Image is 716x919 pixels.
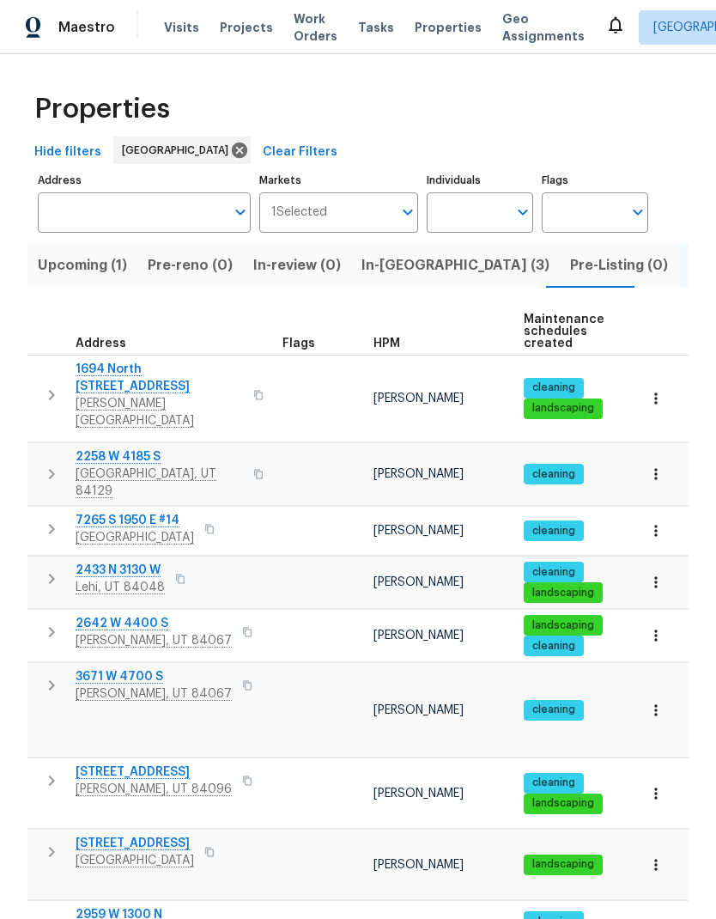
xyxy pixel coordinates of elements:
[282,338,315,350] span: Flags
[373,704,464,716] span: [PERSON_NAME]
[373,576,464,588] span: [PERSON_NAME]
[256,137,344,168] button: Clear Filters
[427,175,533,186] label: Individuals
[373,630,464,642] span: [PERSON_NAME]
[294,10,337,45] span: Work Orders
[220,19,273,36] span: Projects
[38,175,251,186] label: Address
[525,380,582,395] span: cleaning
[34,142,101,163] span: Hide filters
[525,796,601,811] span: landscaping
[34,100,170,118] span: Properties
[502,10,585,45] span: Geo Assignments
[525,857,601,872] span: landscaping
[271,205,327,220] span: 1 Selected
[373,468,464,480] span: [PERSON_NAME]
[58,19,115,36] span: Maestro
[373,859,464,871] span: [PERSON_NAME]
[38,253,127,277] span: Upcoming (1)
[148,253,233,277] span: Pre-reno (0)
[525,524,582,539] span: cleaning
[228,200,252,224] button: Open
[253,253,341,277] span: In-review (0)
[164,19,199,36] span: Visits
[76,338,126,350] span: Address
[525,703,582,717] span: cleaning
[373,788,464,800] span: [PERSON_NAME]
[361,253,549,277] span: In-[GEOGRAPHIC_DATA] (3)
[415,19,482,36] span: Properties
[525,639,582,654] span: cleaning
[525,586,601,600] span: landscaping
[113,137,251,164] div: [GEOGRAPHIC_DATA]
[525,467,582,482] span: cleaning
[511,200,535,224] button: Open
[358,21,394,33] span: Tasks
[259,175,419,186] label: Markets
[570,253,668,277] span: Pre-Listing (0)
[626,200,650,224] button: Open
[525,618,601,633] span: landscaping
[524,313,604,350] span: Maintenance schedules created
[542,175,648,186] label: Flags
[263,142,337,163] span: Clear Filters
[396,200,420,224] button: Open
[27,137,108,168] button: Hide filters
[373,525,464,537] span: [PERSON_NAME]
[122,142,235,159] span: [GEOGRAPHIC_DATA]
[525,776,582,790] span: cleaning
[373,338,400,350] span: HPM
[373,393,464,405] span: [PERSON_NAME]
[525,401,601,416] span: landscaping
[525,565,582,580] span: cleaning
